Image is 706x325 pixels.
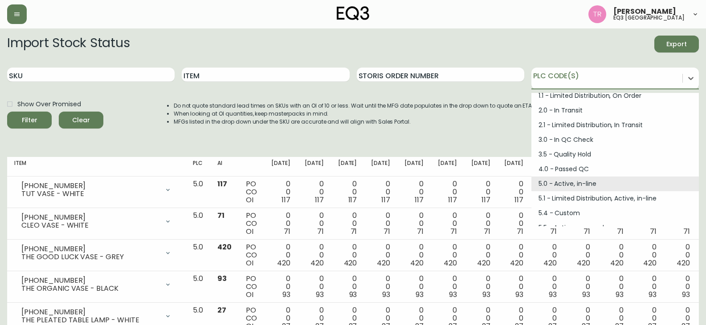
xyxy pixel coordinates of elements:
[17,100,81,109] span: Show Over Promised
[604,275,624,299] div: 0 0
[246,258,253,268] span: OI
[338,275,357,299] div: 0 0
[217,242,232,252] span: 420
[497,157,531,177] th: [DATE]
[531,103,699,118] div: 2.0 - In Transit
[510,258,523,268] span: 420
[471,275,490,299] div: 0 0
[471,180,490,204] div: 0 0
[381,195,390,205] span: 117
[571,275,590,299] div: 0 0
[277,258,290,268] span: 420
[515,289,523,300] span: 93
[404,180,424,204] div: 0 0
[217,305,226,315] span: 27
[186,240,210,271] td: 5.0
[305,243,324,267] div: 0 0
[174,118,534,126] li: MFGs listed in the drop down under the SKU are accurate and will align with Sales Portal.
[531,88,699,103] div: 1.1 - Limited Distribution, On Order
[584,226,590,237] span: 71
[504,275,523,299] div: 0 0
[464,157,498,177] th: [DATE]
[504,180,523,204] div: 0 0
[404,243,424,267] div: 0 0
[604,243,624,267] div: 0 0
[549,289,557,300] span: 93
[531,191,699,206] div: 5.1 - Limited Distribution, Active, in-line
[66,115,96,126] span: Clear
[21,277,159,285] div: [PHONE_NUMBER]
[482,289,490,300] span: 93
[404,212,424,236] div: 0 0
[531,162,699,177] div: 4.0 - Passed QC
[305,212,324,236] div: 0 0
[7,157,186,177] th: Item
[438,243,457,267] div: 0 0
[649,289,657,300] span: 93
[682,289,690,300] span: 93
[264,157,298,177] th: [DATE]
[538,243,557,267] div: 0 0
[364,157,397,177] th: [DATE]
[571,243,590,267] div: 0 0
[349,289,357,300] span: 93
[371,212,390,236] div: 0 0
[471,243,490,267] div: 0 0
[448,195,457,205] span: 117
[415,195,424,205] span: 117
[246,212,257,236] div: PO CO
[683,226,690,237] span: 71
[315,195,324,205] span: 117
[471,212,490,236] div: 0 0
[588,5,606,23] img: 214b9049a7c64896e5c13e8f38ff7a87
[348,195,357,205] span: 117
[438,275,457,299] div: 0 0
[531,132,699,147] div: 3.0 - In QC Check
[246,289,253,300] span: OI
[21,190,159,198] div: TUT VASE - WHITE
[444,258,457,268] span: 420
[543,258,557,268] span: 420
[538,275,557,299] div: 0 0
[377,258,390,268] span: 420
[371,180,390,204] div: 0 0
[438,180,457,204] div: 0 0
[21,285,159,293] div: THE ORGANIC VASE - BLACK
[174,110,534,118] li: When looking at OI quantities, keep masterpacks in mind.
[174,102,534,110] li: Do not quote standard lead times on SKUs with an OI of 10 or less. Wait until the MFG date popula...
[504,212,523,236] div: 0 0
[337,6,370,20] img: logo
[14,180,179,200] div: [PHONE_NUMBER]TUT VASE - WHITE
[22,115,37,126] div: Filter
[282,289,290,300] span: 93
[550,226,557,237] span: 71
[531,157,564,177] th: [DATE]
[351,226,357,237] span: 71
[317,226,324,237] span: 71
[671,243,690,267] div: 0 0
[397,157,431,177] th: [DATE]
[186,177,210,208] td: 5.0
[331,157,364,177] th: [DATE]
[677,258,690,268] span: 420
[417,226,424,237] span: 71
[59,112,103,128] button: Clear
[654,36,699,52] button: Export
[504,243,523,267] div: 0 0
[298,157,331,177] th: [DATE]
[210,157,239,177] th: AI
[217,179,227,189] span: 117
[531,118,699,132] div: 2.1 - Limited Distribution, In Transit
[404,275,424,299] div: 0 0
[416,289,424,300] span: 93
[431,157,464,177] th: [DATE]
[21,245,159,253] div: [PHONE_NUMBER]
[613,8,676,15] span: [PERSON_NAME]
[531,177,699,191] div: 5.0 - Active, in-line
[271,275,290,299] div: 0 0
[338,243,357,267] div: 0 0
[217,273,227,284] span: 93
[305,275,324,299] div: 0 0
[617,226,624,237] span: 71
[531,221,699,235] div: 5.5 - Active, seasonal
